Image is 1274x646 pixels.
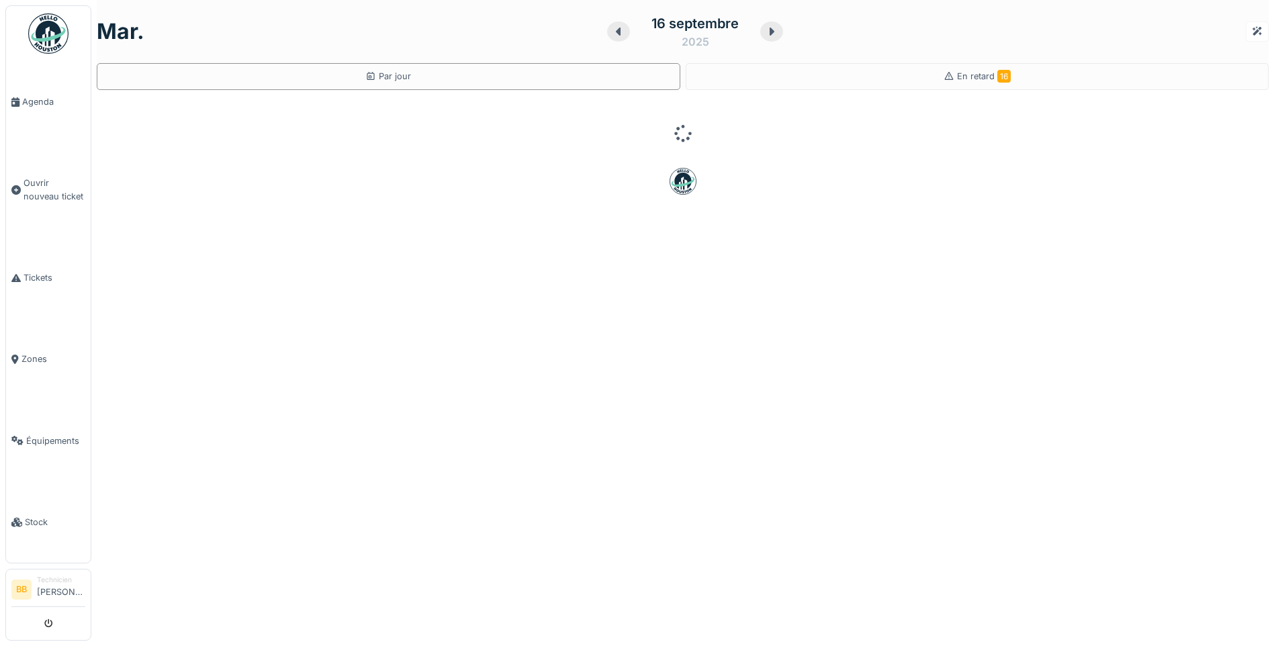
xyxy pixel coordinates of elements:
div: Technicien [37,575,85,585]
span: 16 [997,70,1011,83]
li: BB [11,580,32,600]
h1: mar. [97,19,144,44]
div: 2025 [682,34,709,50]
span: Ouvrir nouveau ticket [24,177,85,202]
span: Tickets [24,271,85,284]
img: Badge_color-CXgf-gQk.svg [28,13,69,54]
a: Ouvrir nouveau ticket [6,142,91,237]
span: Zones [21,353,85,365]
span: Agenda [22,95,85,108]
a: Équipements [6,400,91,481]
span: Stock [25,516,85,528]
span: En retard [957,71,1011,81]
a: Agenda [6,61,91,142]
span: Équipements [26,434,85,447]
div: Par jour [365,70,411,83]
a: Stock [6,481,91,563]
div: 16 septembre [651,13,739,34]
a: Zones [6,318,91,400]
li: [PERSON_NAME] [37,575,85,604]
a: Tickets [6,237,91,318]
img: badge-BVDL4wpA.svg [670,168,696,195]
a: BB Technicien[PERSON_NAME] [11,575,85,607]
